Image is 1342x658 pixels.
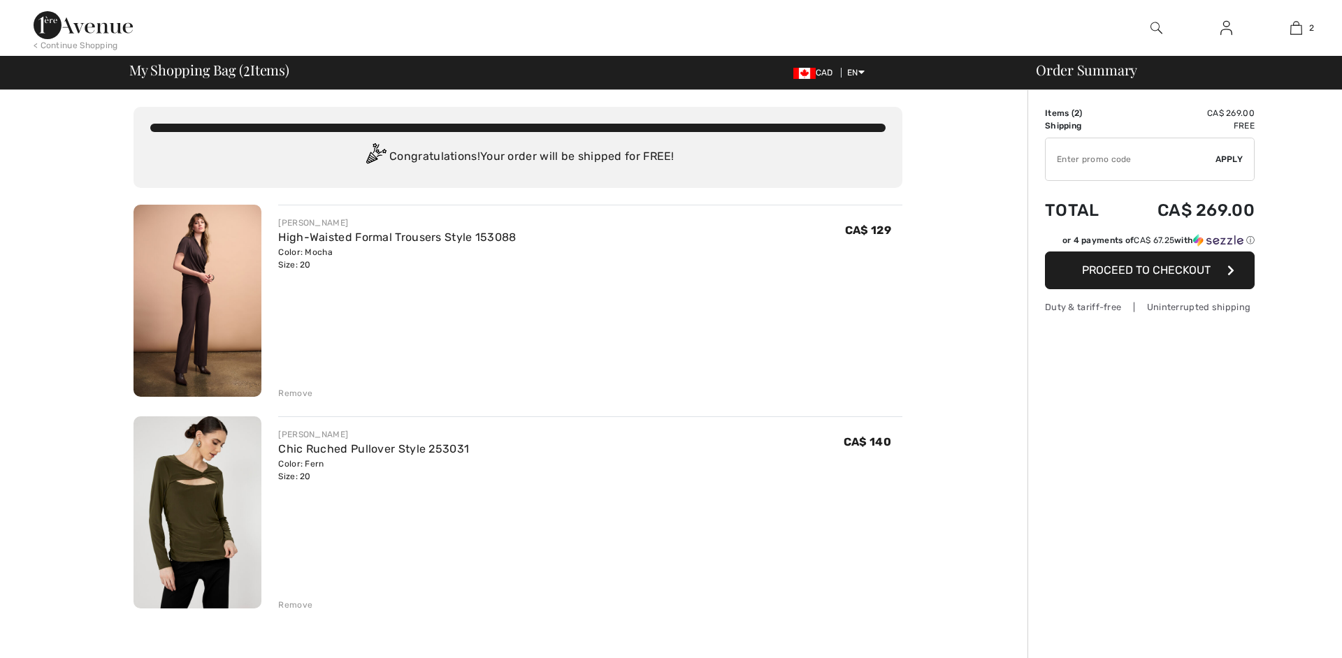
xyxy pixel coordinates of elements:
[278,246,516,271] div: Color: Mocha Size: 20
[1134,235,1174,245] span: CA$ 67.25
[793,68,816,79] img: Canadian Dollar
[134,205,261,397] img: High-Waisted Formal Trousers Style 153088
[278,231,516,244] a: High-Waisted Formal Trousers Style 153088
[278,458,469,483] div: Color: Fern Size: 20
[278,442,469,455] a: Chic Ruched Pullover Style 253031
[1045,107,1120,119] td: Items ( )
[1045,300,1255,314] div: Duty & tariff-free | Uninterrupted shipping
[1120,107,1255,119] td: CA$ 269.00
[1046,138,1215,180] input: Promo code
[845,224,891,237] span: CA$ 129
[1045,119,1120,132] td: Shipping
[1193,234,1243,247] img: Sezzle
[1019,63,1334,77] div: Order Summary
[1209,20,1243,37] a: Sign In
[1120,119,1255,132] td: Free
[1215,153,1243,166] span: Apply
[1120,187,1255,234] td: CA$ 269.00
[1045,234,1255,251] div: or 4 payments ofCA$ 67.25withSezzle Click to learn more about Sezzle
[847,68,865,78] span: EN
[1220,20,1232,36] img: My Info
[1309,22,1314,34] span: 2
[1150,20,1162,36] img: search the website
[278,599,312,611] div: Remove
[278,217,516,229] div: [PERSON_NAME]
[1290,20,1302,36] img: My Bag
[1082,263,1211,277] span: Proceed to Checkout
[34,11,133,39] img: 1ère Avenue
[278,387,312,400] div: Remove
[1062,234,1255,247] div: or 4 payments of with
[1045,251,1255,289] button: Proceed to Checkout
[150,143,886,171] div: Congratulations! Your order will be shipped for FREE!
[793,68,839,78] span: CAD
[361,143,389,171] img: Congratulation2.svg
[243,59,250,78] span: 2
[1074,108,1079,118] span: 2
[844,435,891,448] span: CA$ 140
[129,63,289,77] span: My Shopping Bag ( Items)
[278,428,469,441] div: [PERSON_NAME]
[34,39,118,52] div: < Continue Shopping
[1262,20,1330,36] a: 2
[1045,187,1120,234] td: Total
[134,416,261,608] img: Chic Ruched Pullover Style 253031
